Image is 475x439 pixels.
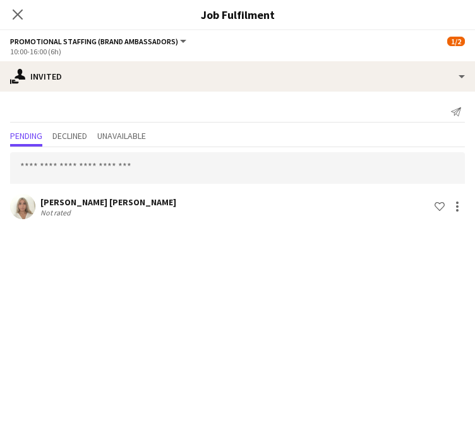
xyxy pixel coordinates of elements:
[40,196,176,208] div: [PERSON_NAME] [PERSON_NAME]
[52,131,87,140] span: Declined
[10,131,42,140] span: Pending
[97,131,146,140] span: Unavailable
[10,37,188,46] button: Promotional Staffing (Brand Ambassadors)
[10,47,465,56] div: 10:00-16:00 (6h)
[40,208,73,217] div: Not rated
[10,37,178,46] span: Promotional Staffing (Brand Ambassadors)
[447,37,465,46] span: 1/2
